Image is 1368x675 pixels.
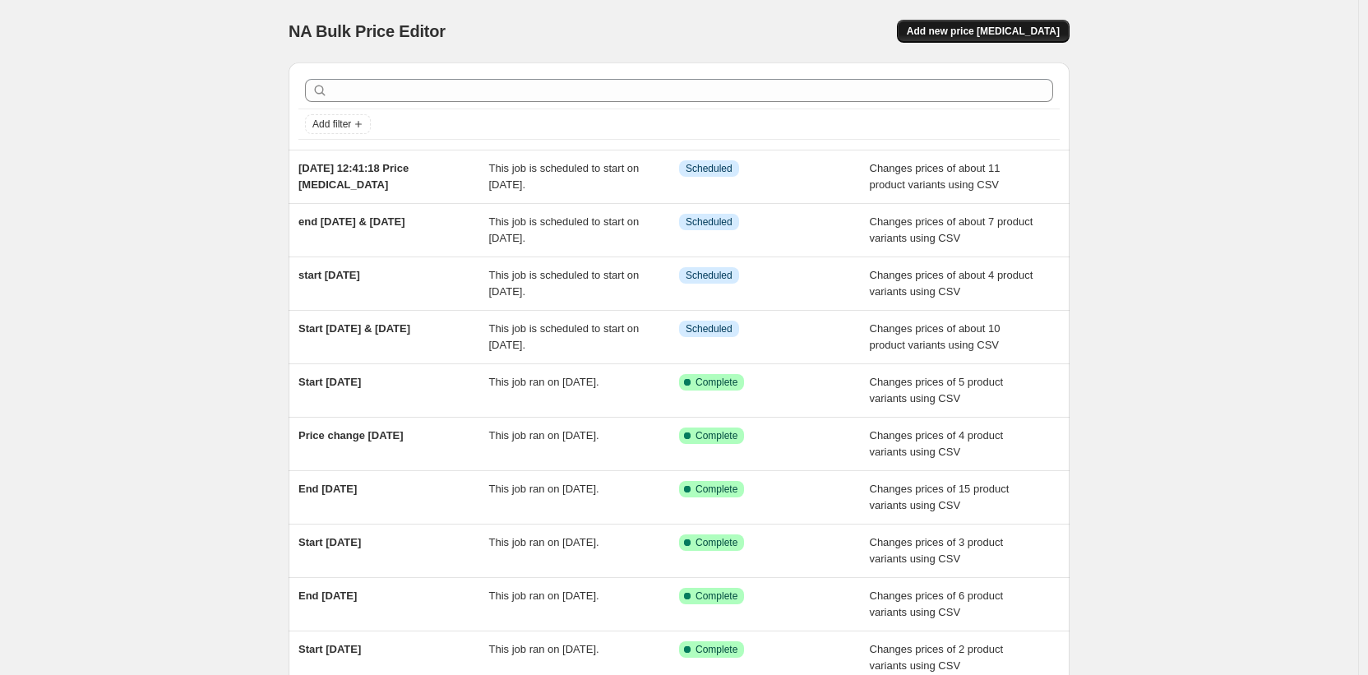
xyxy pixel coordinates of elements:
[696,376,737,389] span: Complete
[489,269,640,298] span: This job is scheduled to start on [DATE].
[489,643,599,655] span: This job ran on [DATE].
[686,162,733,175] span: Scheduled
[489,322,640,351] span: This job is scheduled to start on [DATE].
[289,22,446,40] span: NA Bulk Price Editor
[298,536,361,548] span: Start [DATE]
[686,269,733,282] span: Scheduled
[870,322,1001,351] span: Changes prices of about 10 product variants using CSV
[686,215,733,229] span: Scheduled
[870,643,1004,672] span: Changes prices of 2 product variants using CSV
[870,483,1010,511] span: Changes prices of 15 product variants using CSV
[870,429,1004,458] span: Changes prices of 4 product variants using CSV
[907,25,1060,38] span: Add new price [MEDICAL_DATA]
[312,118,351,131] span: Add filter
[870,536,1004,565] span: Changes prices of 3 product variants using CSV
[298,376,361,388] span: Start [DATE]
[686,322,733,335] span: Scheduled
[696,589,737,603] span: Complete
[870,162,1001,191] span: Changes prices of about 11 product variants using CSV
[489,536,599,548] span: This job ran on [DATE].
[489,162,640,191] span: This job is scheduled to start on [DATE].
[489,429,599,442] span: This job ran on [DATE].
[489,483,599,495] span: This job ran on [DATE].
[298,269,360,281] span: start [DATE]
[489,589,599,602] span: This job ran on [DATE].
[489,376,599,388] span: This job ran on [DATE].
[870,589,1004,618] span: Changes prices of 6 product variants using CSV
[897,20,1070,43] button: Add new price [MEDICAL_DATA]
[870,269,1033,298] span: Changes prices of about 4 product variants using CSV
[298,643,361,655] span: Start [DATE]
[298,162,409,191] span: [DATE] 12:41:18 Price [MEDICAL_DATA]
[696,643,737,656] span: Complete
[298,483,357,495] span: End [DATE]
[305,114,371,134] button: Add filter
[298,589,357,602] span: End [DATE]
[696,536,737,549] span: Complete
[298,215,405,228] span: end [DATE] & [DATE]
[870,376,1004,405] span: Changes prices of 5 product variants using CSV
[696,483,737,496] span: Complete
[489,215,640,244] span: This job is scheduled to start on [DATE].
[870,215,1033,244] span: Changes prices of about 7 product variants using CSV
[696,429,737,442] span: Complete
[298,429,404,442] span: Price change [DATE]
[298,322,410,335] span: Start [DATE] & [DATE]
